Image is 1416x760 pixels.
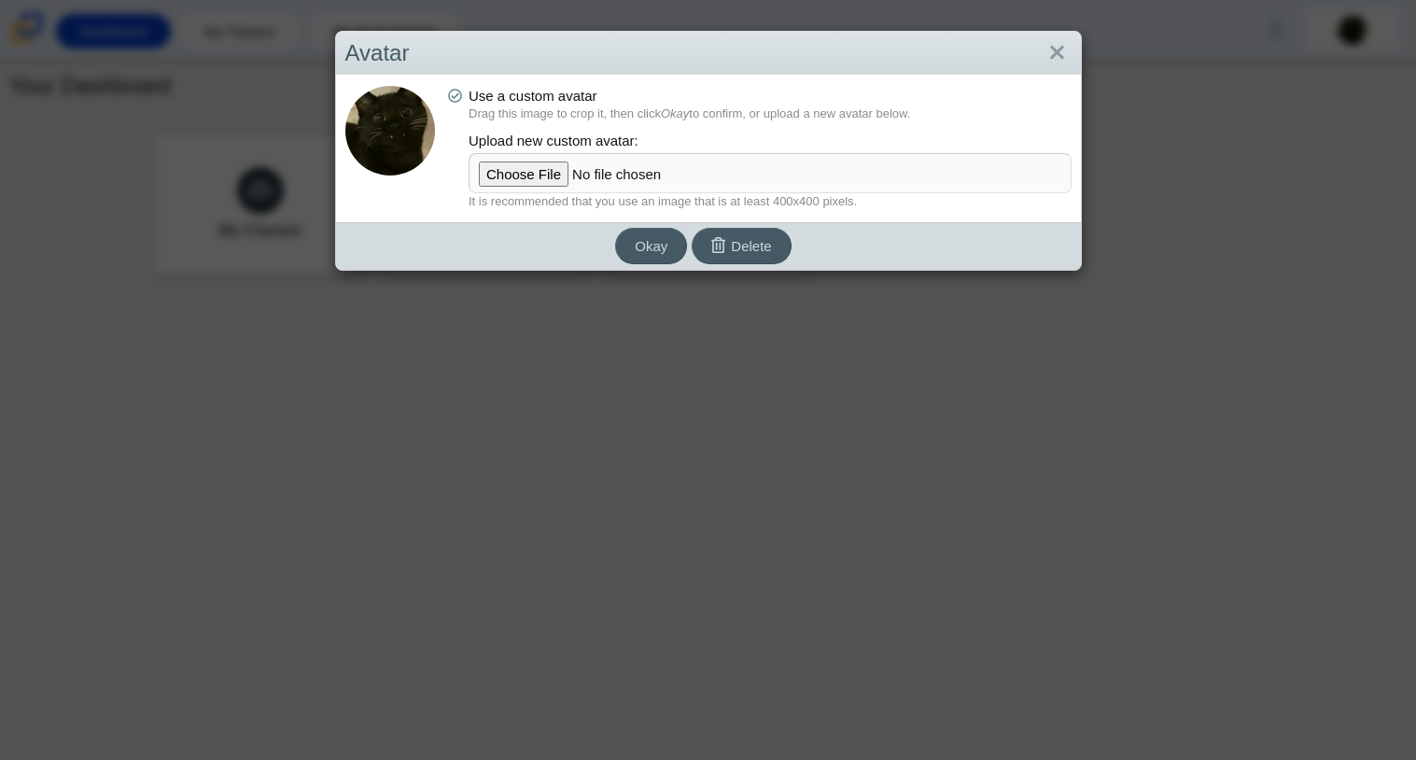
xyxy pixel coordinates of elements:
button: Okay [615,228,687,264]
a: Close [1043,37,1072,69]
dfn: It is recommended that you use an image that is at least 400x400 pixels. [469,193,1072,210]
span: Use a custom avatar [469,88,597,104]
i: Okay [661,106,689,120]
button: Delete [692,228,792,264]
span: Okay [635,238,667,254]
span: Delete [731,238,771,254]
img: arden.byrd.GdcbNN [345,86,435,176]
div: Avatar [336,32,1081,76]
label: Upload new custom avatar: [469,128,1072,153]
dfn: Drag this image to crop it, then click to confirm, or upload a new avatar below. [469,106,1072,122]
